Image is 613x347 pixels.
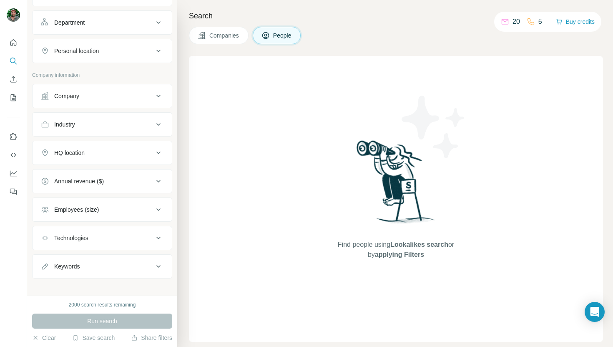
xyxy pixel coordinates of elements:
button: Company [33,86,172,106]
img: Surfe Illustration - Woman searching with binoculars [353,138,440,231]
button: Keywords [33,256,172,276]
img: Surfe Illustration - Stars [396,89,471,165]
button: Use Surfe on LinkedIn [7,129,20,144]
span: applying Filters [375,251,424,258]
button: My lists [7,90,20,105]
div: Company [54,92,79,100]
button: Quick start [7,35,20,50]
button: Employees (size) [33,200,172,220]
div: Technologies [54,234,88,242]
h4: Search [189,10,603,22]
button: Feedback [7,184,20,199]
div: 2000 search results remaining [69,301,136,309]
div: Department [54,18,85,27]
button: Dashboard [7,166,20,181]
div: Industry [54,120,75,129]
button: HQ location [33,143,172,163]
button: Enrich CSV [7,72,20,87]
p: 20 [513,17,520,27]
button: Personal location [33,41,172,61]
div: Keywords [54,262,80,271]
button: Technologies [33,228,172,248]
img: Avatar [7,8,20,22]
button: Buy credits [556,16,595,28]
span: People [273,31,292,40]
span: Lookalikes search [390,241,448,248]
p: 5 [538,17,542,27]
button: Use Surfe API [7,147,20,162]
span: Companies [209,31,240,40]
button: Clear [32,334,56,342]
span: Find people using or by [329,240,462,260]
div: Personal location [54,47,99,55]
button: Search [7,53,20,68]
button: Share filters [131,334,172,342]
div: Open Intercom Messenger [585,302,605,322]
button: Save search [72,334,115,342]
button: Annual revenue ($) [33,171,172,191]
div: Employees (size) [54,205,99,214]
button: Department [33,13,172,33]
div: HQ location [54,149,85,157]
button: Industry [33,114,172,134]
p: Company information [32,71,172,79]
div: Annual revenue ($) [54,177,104,185]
